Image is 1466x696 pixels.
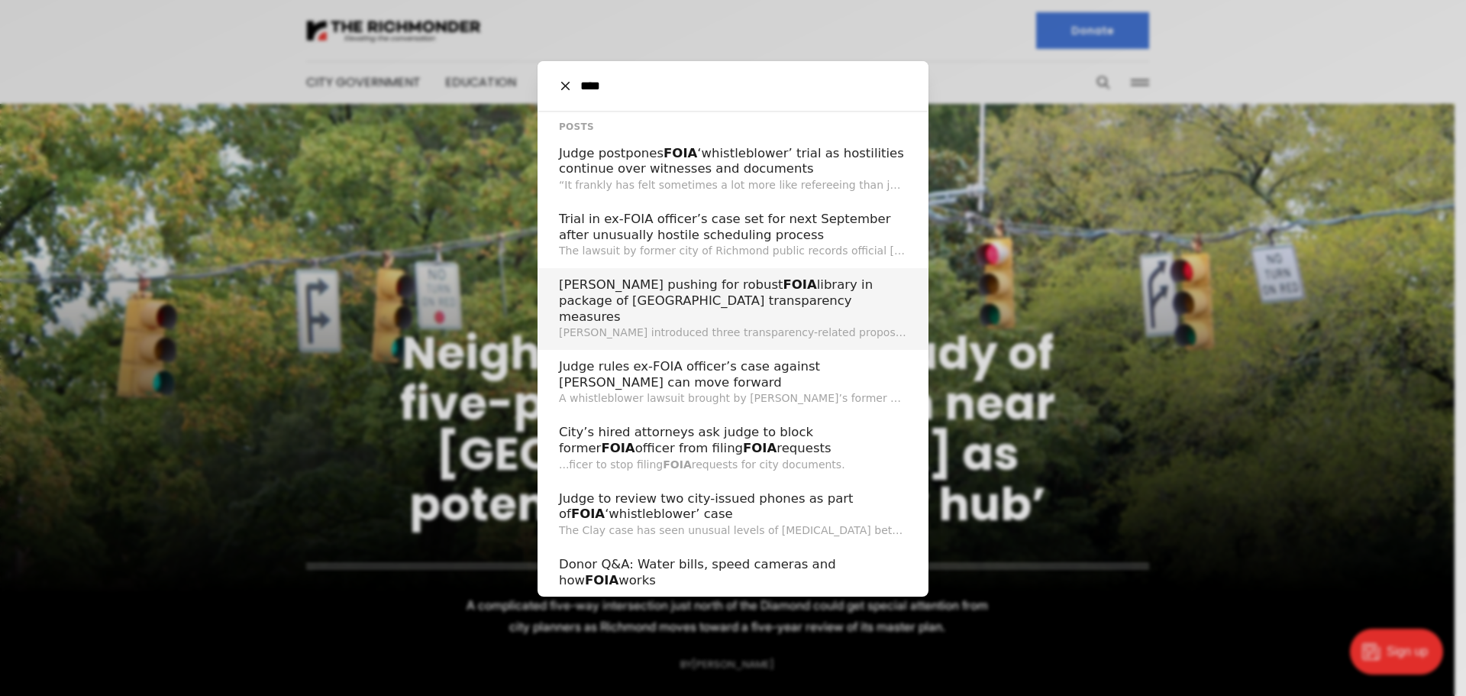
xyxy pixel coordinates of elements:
span: FOIA [743,441,777,455]
span: FOIA [783,277,817,292]
p: “It frankly has felt sometimes a lot more like refereeing than judging.” [559,177,907,193]
h2: Judge rules ex-FOIA officer’s case against [PERSON_NAME] can move forward [559,359,907,390]
p: ...ficer to stop filing requests for city documents. [559,457,907,473]
p: [PERSON_NAME] introduced three transparency-related proposals this month that the Council is expe... [559,325,907,341]
h2: Trial in ex-FOIA officer’s case set for next September after unusually hostile scheduling process [559,212,907,243]
span: FOIA [585,573,618,588]
span: FOIA [571,507,605,521]
span: FOIA [663,458,692,471]
p: The Clay case has seen unusual levels of [MEDICAL_DATA] between dueling lawyers. [559,523,907,539]
span: FOIA [601,441,635,455]
h2: Judge postpones ‘whistleblower’ trial as hostilities continue over witnesses and documents [559,146,907,177]
h2: [PERSON_NAME] pushing for robust library in package of [GEOGRAPHIC_DATA] transparency measures [559,277,907,325]
h1: Posts [559,120,907,134]
h2: City’s hired attorneys ask judge to block former officer from filing requests [559,425,907,456]
h2: Judge to review two city-issued phones as part of ‘whistleblower’ case [559,491,907,523]
span: FOIA [664,146,697,160]
p: The lawsuit by former city of Richmond public records official [PERSON_NAME] is set for a three-d... [559,243,907,259]
h2: Donor Q&A: Water bills, speed cameras and how works [559,557,907,588]
p: A whistleblower lawsuit brought by [PERSON_NAME]’s former public records official against the cit... [559,390,907,406]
